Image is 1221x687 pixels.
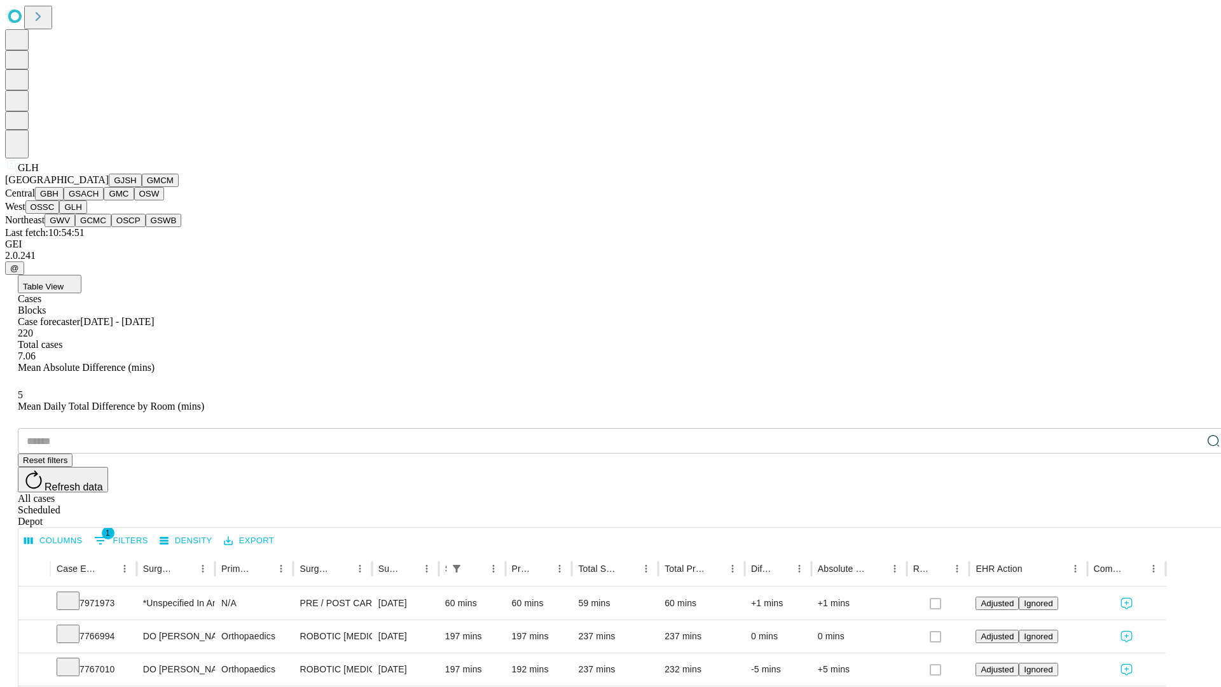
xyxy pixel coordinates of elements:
[981,665,1014,674] span: Adjusted
[221,564,253,574] div: Primary Service
[578,564,618,574] div: Total Scheduled Duration
[5,239,1216,250] div: GEI
[378,653,432,686] div: [DATE]
[143,653,209,686] div: DO [PERSON_NAME] [PERSON_NAME]
[300,620,365,653] div: ROBOTIC [MEDICAL_DATA] TOTAL HIP
[976,663,1019,676] button: Adjusted
[665,653,738,686] div: 232 mins
[578,587,652,620] div: 59 mins
[80,316,154,327] span: [DATE] - [DATE]
[57,564,97,574] div: Case Epic Id
[23,282,64,291] span: Table View
[445,564,446,574] div: Scheduled In Room Duration
[637,560,655,578] button: Menu
[21,531,86,551] button: Select columns
[18,350,36,361] span: 7.06
[981,632,1014,641] span: Adjusted
[18,454,72,467] button: Reset filters
[886,560,904,578] button: Menu
[578,653,652,686] div: 237 mins
[5,214,45,225] span: Northeast
[751,653,805,686] div: -5 mins
[378,620,432,653] div: [DATE]
[418,560,436,578] button: Menu
[1024,632,1052,641] span: Ignored
[5,174,109,185] span: [GEOGRAPHIC_DATA]
[1024,665,1052,674] span: Ignored
[91,531,151,551] button: Show filters
[156,531,216,551] button: Density
[57,587,130,620] div: 7971973
[221,653,287,686] div: Orthopaedics
[818,564,867,574] div: Absolute Difference
[272,560,290,578] button: Menu
[5,188,35,198] span: Central
[300,587,365,620] div: PRE / POST CARE
[533,560,551,578] button: Sort
[1066,560,1084,578] button: Menu
[751,564,771,574] div: Difference
[790,560,808,578] button: Menu
[1019,663,1058,676] button: Ignored
[45,482,103,492] span: Refresh data
[751,587,805,620] div: +1 mins
[18,339,62,350] span: Total cases
[300,653,365,686] div: ROBOTIC [MEDICAL_DATA] TOTAL HIP
[378,587,432,620] div: [DATE]
[818,587,900,620] div: +1 mins
[25,593,44,615] button: Expand
[176,560,194,578] button: Sort
[1019,597,1058,610] button: Ignored
[512,587,566,620] div: 60 mins
[134,187,165,200] button: OSW
[5,250,1216,261] div: 2.0.241
[18,162,39,173] span: GLH
[818,620,900,653] div: 0 mins
[333,560,351,578] button: Sort
[868,560,886,578] button: Sort
[724,560,742,578] button: Menu
[351,560,369,578] button: Menu
[5,201,25,212] span: West
[948,560,966,578] button: Menu
[378,564,399,574] div: Surgery Date
[445,653,499,686] div: 197 mins
[143,620,209,653] div: DO [PERSON_NAME] [PERSON_NAME]
[109,174,142,187] button: GJSH
[142,174,179,187] button: GMCM
[400,560,418,578] button: Sort
[104,187,134,200] button: GMC
[221,587,287,620] div: N/A
[818,653,900,686] div: +5 mins
[300,564,331,574] div: Surgery Name
[57,620,130,653] div: 7766994
[98,560,116,578] button: Sort
[981,599,1014,608] span: Adjusted
[1024,560,1042,578] button: Sort
[18,316,80,327] span: Case forecaster
[25,659,44,681] button: Expand
[5,261,24,275] button: @
[773,560,790,578] button: Sort
[143,564,175,574] div: Surgeon Name
[578,620,652,653] div: 237 mins
[976,564,1022,574] div: EHR Action
[448,560,466,578] div: 1 active filter
[194,560,212,578] button: Menu
[18,401,204,412] span: Mean Daily Total Difference by Room (mins)
[18,467,108,492] button: Refresh data
[57,653,130,686] div: 7767010
[59,200,86,214] button: GLH
[512,620,566,653] div: 197 mins
[448,560,466,578] button: Show filters
[102,527,114,539] span: 1
[18,275,81,293] button: Table View
[512,653,566,686] div: 192 mins
[467,560,485,578] button: Sort
[64,187,104,200] button: GSACH
[665,564,705,574] div: Total Predicted Duration
[1145,560,1162,578] button: Menu
[221,531,277,551] button: Export
[1019,630,1058,643] button: Ignored
[221,620,287,653] div: Orthopaedics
